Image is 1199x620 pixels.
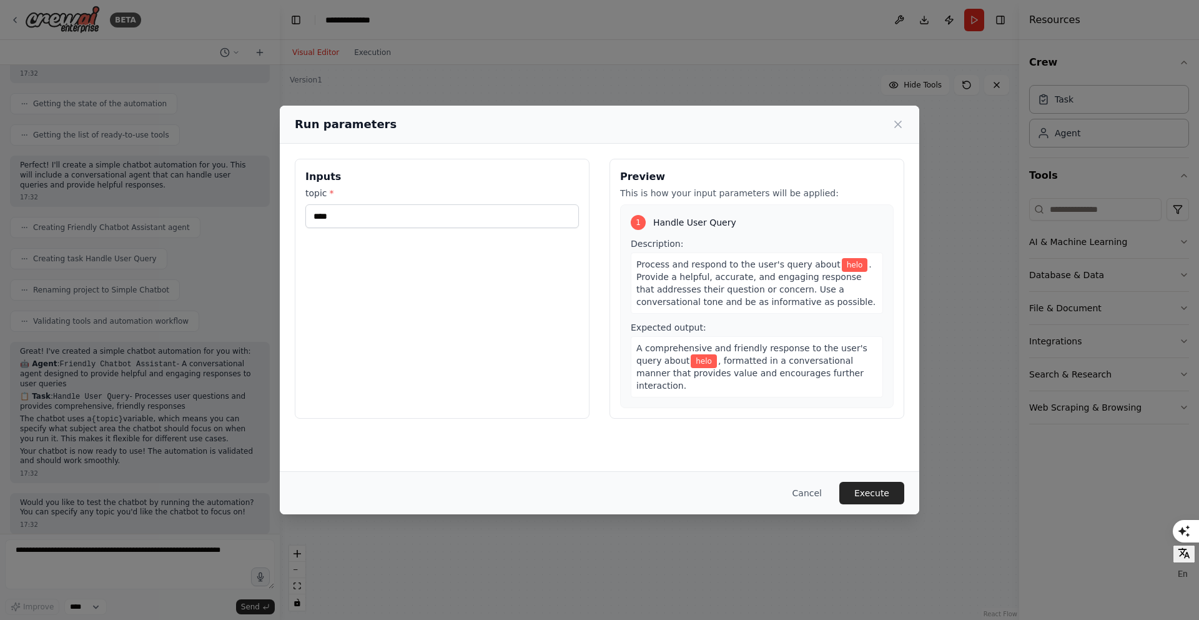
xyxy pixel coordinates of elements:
[631,322,706,332] span: Expected output:
[636,259,876,307] span: . Provide a helpful, accurate, and engaging response that addresses their question or concern. Us...
[305,169,579,184] h3: Inputs
[691,354,717,368] span: Variable: topic
[839,482,904,504] button: Execute
[295,116,397,133] h2: Run parameters
[842,258,868,272] span: Variable: topic
[305,187,579,199] label: topic
[636,343,867,366] span: A comprehensive and friendly response to the user's query about
[631,239,683,249] span: Description:
[620,169,894,184] h3: Preview
[636,356,864,391] span: , formatted in a conversational manner that provides value and encourages further interaction.
[782,482,832,504] button: Cancel
[620,187,894,199] p: This is how your input parameters will be applied:
[653,216,736,229] span: Handle User Query
[631,215,646,230] div: 1
[636,259,841,269] span: Process and respond to the user's query about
